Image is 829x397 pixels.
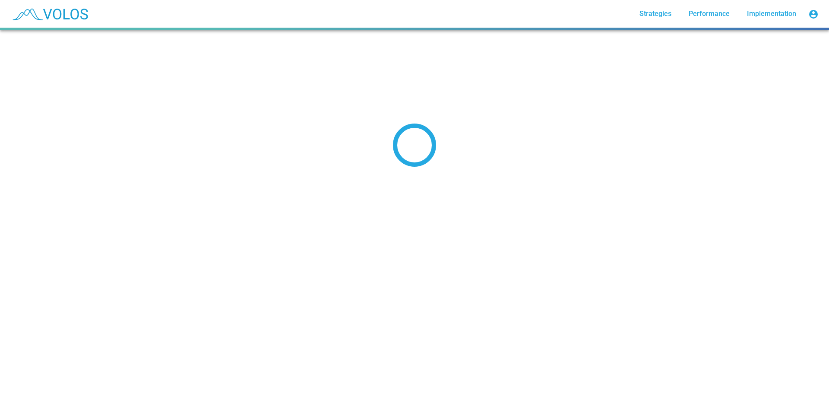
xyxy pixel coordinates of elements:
[633,6,678,22] a: Strategies
[639,10,671,18] span: Strategies
[7,3,92,25] img: blue_transparent.png
[808,9,819,19] mat-icon: account_circle
[747,10,796,18] span: Implementation
[740,6,803,22] a: Implementation
[689,10,730,18] span: Performance
[682,6,737,22] a: Performance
